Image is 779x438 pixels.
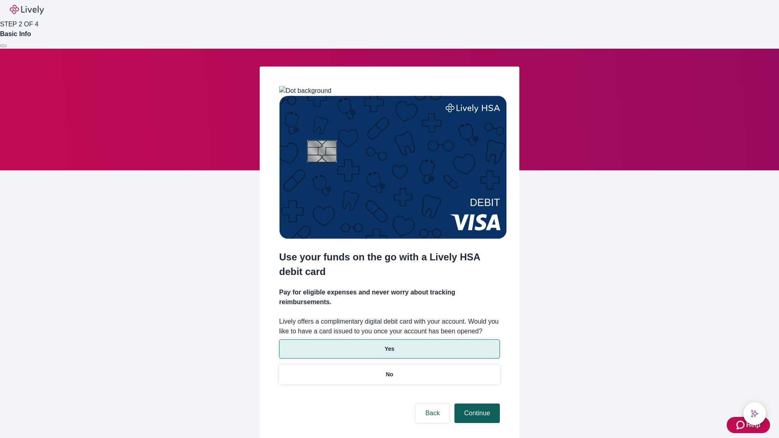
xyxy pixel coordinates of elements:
span: Help [746,420,760,430]
button: Zendesk support iconHelp [727,417,770,433]
p: No [386,370,394,379]
button: Continue [454,404,500,423]
label: Lively offers a complimentary digital debit card with your account. Would you like to have a card... [279,317,500,336]
button: Back [415,404,450,423]
img: Debit card [279,96,507,239]
button: No [279,365,500,384]
button: chat [743,402,766,425]
button: Yes [279,339,500,359]
img: Dot background [279,86,331,96]
h4: Pay for eligible expenses and never worry about tracking reimbursements. [279,288,500,307]
svg: Zendesk support icon [736,420,746,430]
img: Lively [10,5,44,15]
p: Yes [385,345,394,353]
h2: Use your funds on the go with a Lively HSA debit card [279,250,500,279]
svg: Lively AI Assistant [751,410,759,418]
